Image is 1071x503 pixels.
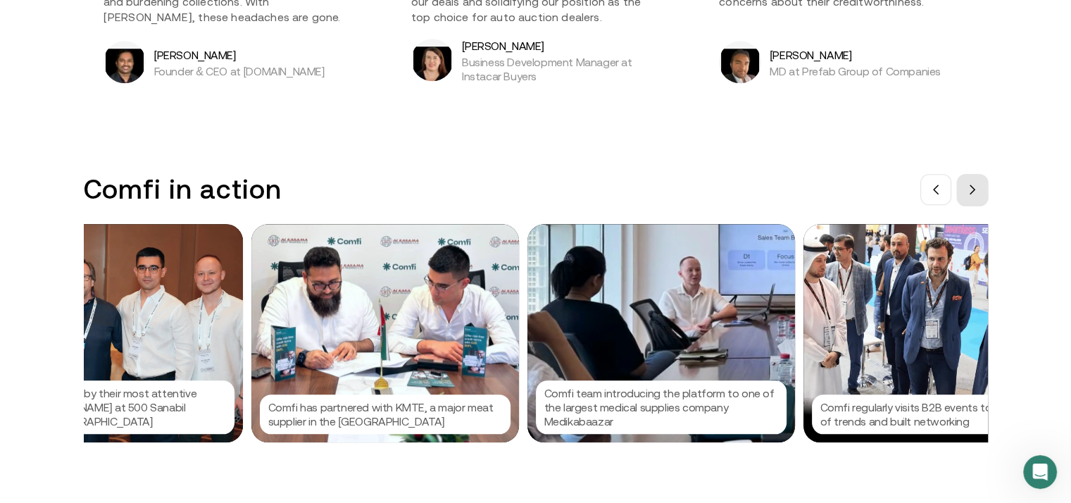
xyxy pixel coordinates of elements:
h3: Comfi in action [84,173,282,205]
h5: [PERSON_NAME] [462,37,660,55]
h5: [PERSON_NAME] [770,46,941,64]
h5: [PERSON_NAME] [154,46,325,64]
img: Kara Pearse [413,46,451,81]
img: Bibin Varghese [106,49,144,83]
p: Comfi regularly visits B2B events to stay ahead of trends and built networking [820,400,1054,428]
p: Comfi has partnered with KMTE, a major meat supplier in the [GEOGRAPHIC_DATA] [268,400,502,428]
p: MD at Prefab Group of Companies [770,64,941,78]
p: Comfi team introducing the platform to one of the largest medical supplies company Medikabaazar [544,386,778,428]
p: Business Development Manager at Instacar Buyers [462,55,660,83]
p: Founder & CEO at [DOMAIN_NAME] [154,64,325,78]
img: Arif Shahzad Butt [721,49,759,83]
iframe: Intercom live chat [1023,455,1057,489]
